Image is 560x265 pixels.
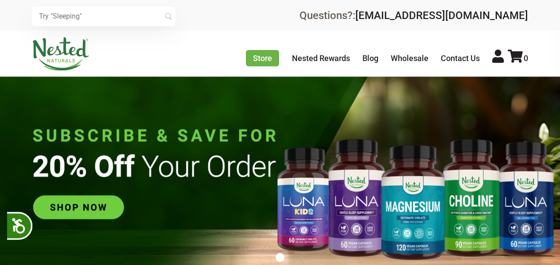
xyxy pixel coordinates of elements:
[276,253,284,262] button: 1 of 1
[441,54,480,63] a: Contact Us
[362,54,378,63] a: Blog
[355,9,528,22] a: [EMAIL_ADDRESS][DOMAIN_NAME]
[508,54,528,63] a: 0
[299,10,528,21] div: Questions?:
[292,54,350,63] a: Nested Rewards
[32,7,175,26] input: Try "Sleeping"
[391,54,428,63] a: Wholesale
[32,37,89,71] img: Nested Naturals
[246,50,279,66] a: Store
[524,54,528,63] span: 0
